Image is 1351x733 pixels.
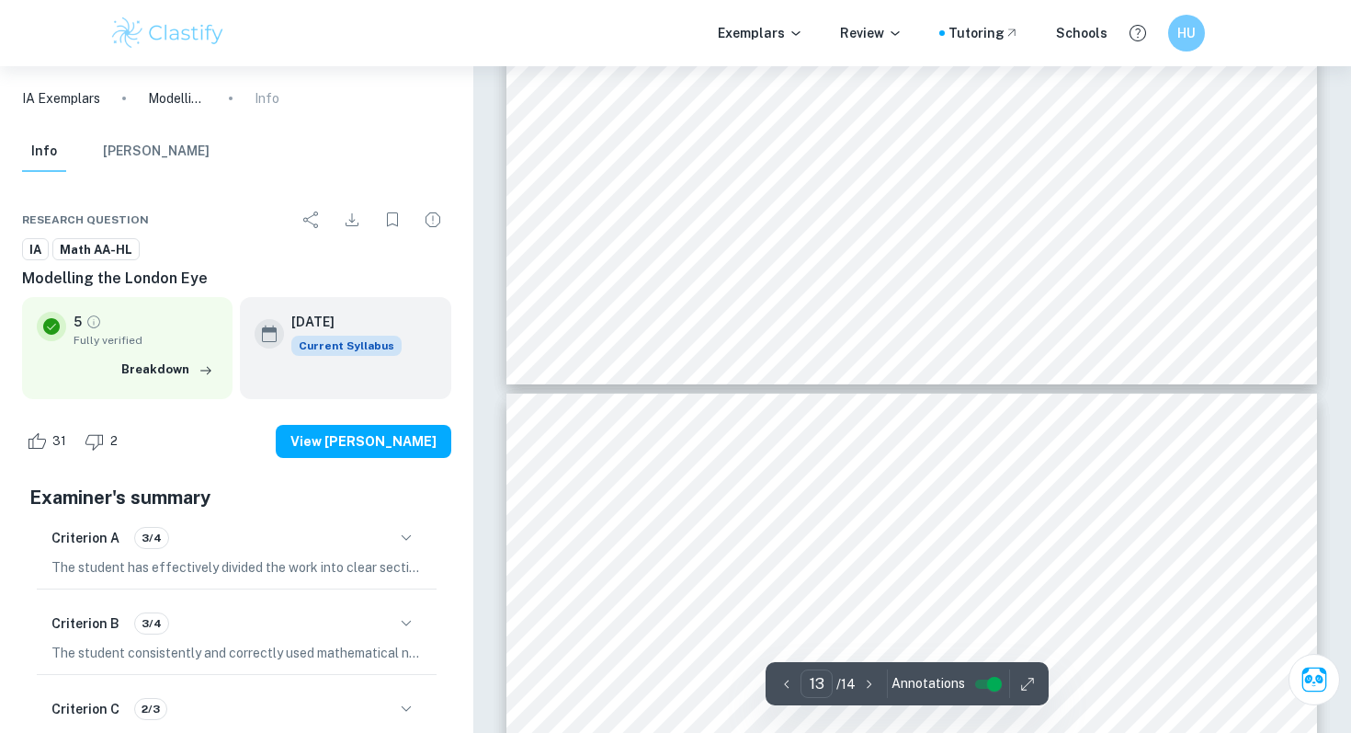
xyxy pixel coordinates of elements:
div: Download [334,201,370,238]
span: IA [23,241,48,259]
span: ÿÿýÿ  ÿÿÿ = 2ÿÿýÿÿ( [778,135,1009,150]
a: Tutoring [948,23,1019,43]
div: Report issue [414,201,451,238]
p: The student has effectively divided the work into clear sections, including an introduction, body... [51,557,422,578]
button: Ask Clai [1289,654,1340,705]
button: HU [1168,15,1205,52]
div: This exemplar is based on the current syllabus. Feel free to refer to it for inspiration/ideas wh... [291,336,402,356]
h6: [DATE] [291,312,387,332]
a: Schools [1056,23,1107,43]
a: Grade fully verified [85,314,102,330]
a: Math AA-HL [52,238,140,261]
h5: Examiner's summary [29,484,444,511]
h6: Criterion A [51,528,119,548]
span: follows ([PERSON_NAME], 2022): [603,97,818,111]
span: 11 [1204,304,1220,318]
p: The student consistently and correctly used mathematical notation, symbols, and terminology throu... [51,643,422,663]
h6: Modelling the London Eye [22,268,451,290]
span: 2×ýÿý ýÿÿ/ [958,144,1064,155]
span: 3/4 [135,530,168,546]
p: / 14 [836,674,856,694]
h6: Criterion C [51,699,119,719]
button: Help and Feedback [1122,17,1153,49]
p: Review [840,23,903,43]
span: Math AA-HL [53,241,139,259]
span: Fully verified [74,332,218,349]
span: Annotations [891,674,965,693]
button: [PERSON_NAME] [103,132,210,172]
span: 3/4 [135,615,168,632]
span: of view and less tight framing on the Big Ben. [603,244,880,258]
div: Like [22,427,76,456]
a: IA [22,238,49,261]
p: Info [255,88,279,109]
p: Modelling the London Eye [148,88,207,109]
span: 31 [42,432,76,451]
button: Info [22,132,66,172]
span: Hence, selecting a camera with a smaller focal length and wider sensor width allows for a wider f... [603,209,1217,223]
span: the angle of view of the photograph. Mathematically, the formula for angle of view, in radians, i... [603,62,1218,76]
p: Exemplars [718,23,803,43]
span: ) [1033,135,1038,150]
button: View [PERSON_NAME] [276,425,451,458]
a: IA Exemplars [22,88,100,109]
button: Breakdown [117,356,218,384]
div: Bookmark [374,201,411,238]
h6: HU [1176,23,1198,43]
p: 5 [74,312,82,332]
span: 2 [100,432,128,451]
img: Clastify logo [109,15,226,52]
div: Dislike [80,427,128,456]
span: Research question [22,212,149,228]
span: 2/3 [135,701,166,717]
div: Share [293,201,330,238]
span: Current Syllabus [291,336,402,356]
span: ÿÿÿ ÿþ/ [963,131,1070,142]
h6: Criterion B [51,613,119,634]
